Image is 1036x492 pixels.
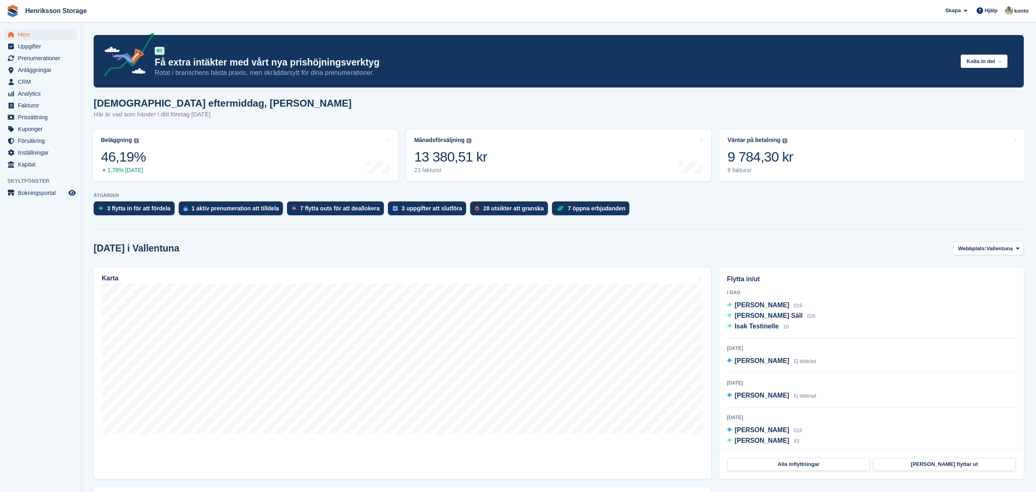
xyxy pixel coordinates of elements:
[4,29,77,40] a: menu
[393,206,398,211] img: task-75834270c22a3079a89374b754ae025e5fb1db73e45f91037f5363f120a921f8.svg
[414,137,465,144] div: Månadsförsäljning
[102,275,118,282] h2: Karta
[727,356,816,367] a: [PERSON_NAME] Ej tilldelad
[470,201,552,219] a: 28 utsikter att granska
[735,426,789,433] span: [PERSON_NAME]
[414,149,487,165] div: 13 380,51 kr
[727,149,793,165] div: 9 784,30 kr
[782,138,787,143] img: icon-info-grey-7440780725fd019a000dd9b08b2336e03edf1995a4989e88bcd33f0948082b44.svg
[873,458,1016,471] a: [PERSON_NAME] flyttar ut
[735,437,789,444] span: [PERSON_NAME]
[18,135,67,147] span: Försäkring
[18,100,67,111] span: Fakturor
[18,41,67,52] span: Uppgifter
[406,129,712,181] a: Månadsförsäljning 13 380,51 kr 23 fakturor
[4,100,77,111] a: menu
[4,135,77,147] a: menu
[4,123,77,135] a: menu
[1005,7,1013,15] img: Daniel Axberg
[4,159,77,170] a: menu
[94,98,352,109] h1: [DEMOGRAPHIC_DATA] eftermiddag, [PERSON_NAME]
[735,323,779,330] span: Isak Testinelle
[794,438,799,444] span: 83
[292,206,296,211] img: move_outs_to_deallocate_icon-f764333ba52eb49d3ac5e1228854f67142a1ed5810a6f6cc68b1a99e826820c5.svg
[18,64,67,76] span: Anläggningar
[568,205,626,212] div: 7 öppna erbjudanden
[727,391,816,401] a: [PERSON_NAME] Ej tilldelad
[783,324,788,330] span: 10
[18,159,67,170] span: Kapital
[953,242,1024,255] button: Webbplats: Vallentuna
[94,201,179,219] a: 3 flytta in för att fördela
[184,206,188,211] img: active_subscription_to_allocate_icon-d502201f5373d7db506a760aba3b589e785aa758c864c3986d89f69b8ff3...
[101,167,146,174] div: 1,78% [DATE]
[727,321,789,332] a: Isak Testinelle 10
[794,428,802,433] span: 016
[155,57,954,68] p: Få extra intäkter med vårt nya prishöjningsverktyg
[4,76,77,87] a: menu
[727,300,802,311] a: [PERSON_NAME] 019
[4,52,77,64] a: menu
[719,129,1025,181] a: Väntar på betalning 9 784,30 kr 8 fakturor
[192,205,279,212] div: 1 aktiv prenumeration att tilldela
[794,303,802,308] span: 019
[287,201,388,219] a: 7 flytta outs för att deallokera
[101,137,132,144] div: Beläggning
[735,357,789,364] span: [PERSON_NAME]
[4,88,77,99] a: menu
[807,313,815,319] span: 025
[388,201,471,219] a: 3 uppgifter att slutföra
[18,187,67,199] span: Bokningsportal
[18,76,67,87] span: CRM
[4,112,77,123] a: menu
[727,311,816,321] a: [PERSON_NAME] Säll 025
[4,41,77,52] a: menu
[475,206,479,211] img: prospect-51fa495bee0391a8d652442698ab0144808aea92771e9ea1ae160a38d050c398.svg
[985,7,998,15] span: Hjälp
[155,47,164,55] div: NY
[735,392,789,399] span: [PERSON_NAME]
[727,379,1016,387] div: [DATE]
[300,205,379,212] div: 7 flytta outs för att deallokera
[134,138,139,143] img: icon-info-grey-7440780725fd019a000dd9b08b2336e03edf1995a4989e88bcd33f0948082b44.svg
[727,167,793,174] div: 8 fakturor
[958,245,986,253] span: Webbplats:
[945,7,961,15] span: Skapa
[101,149,146,165] div: 46,19%
[94,193,1024,198] p: ÅTGÄRDER
[727,458,870,471] a: Alla inflyttningar
[18,88,67,99] span: Analytics
[107,205,171,212] div: 3 flytta in för att fördela
[727,274,1016,284] h2: Flytta in/ut
[4,64,77,76] a: menu
[727,425,802,436] a: [PERSON_NAME] 016
[93,129,398,181] a: Beläggning 46,19% 1,78% [DATE]
[467,138,471,143] img: icon-info-grey-7440780725fd019a000dd9b08b2336e03edf1995a4989e88bcd33f0948082b44.svg
[735,312,803,319] span: [PERSON_NAME] Säll
[483,205,544,212] div: 28 utsikter att granska
[794,393,816,399] span: Ej tilldelad
[7,5,19,17] img: stora-icon-8386f47178a22dfd0bd8f6a31ec36ba5ce8667c1dd55bd0f319d3a0aa187defe.svg
[94,243,179,254] h2: [DATE] i Vallentuna
[97,33,154,79] img: price-adjustments-announcement-icon-8257ccfd72463d97f412b2fc003d46551f7dbcb40ab6d574587a9cd5c0d94...
[735,302,789,308] span: [PERSON_NAME]
[18,123,67,135] span: Kuponger
[67,188,77,198] a: Förhandsgranska butik
[727,345,1016,352] div: [DATE]
[22,4,90,17] a: Henriksson Storage
[402,205,462,212] div: 3 uppgifter att slutföra
[18,52,67,64] span: Prenumerationer
[794,359,816,364] span: Ej tilldelad
[557,206,564,211] img: deal-1b604bf984904fb50ccaf53a9ad4b4a5d6e5aea283cecdc64d6e3604feb123c2.svg
[727,414,1016,421] div: [DATE]
[552,201,634,219] a: 7 öppna erbjudanden
[18,147,67,158] span: Inställningar
[727,436,799,446] a: [PERSON_NAME] 83
[94,110,352,119] p: Här är vad som händer i ditt företag [DATE]
[99,206,103,211] img: move_ins_to_allocate_icon-fdf77a2bb77ea45bf5b3d319d69a93e2d87916cf1d5bf7949dd705db3b84f3ca.svg
[4,187,77,199] a: meny
[155,68,954,77] p: Rotat i branschens bästa praxis, men skräddarsytt för dina prenumerationer.
[727,289,1016,296] div: I dag
[18,29,67,40] span: Hem
[94,267,711,479] a: Karta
